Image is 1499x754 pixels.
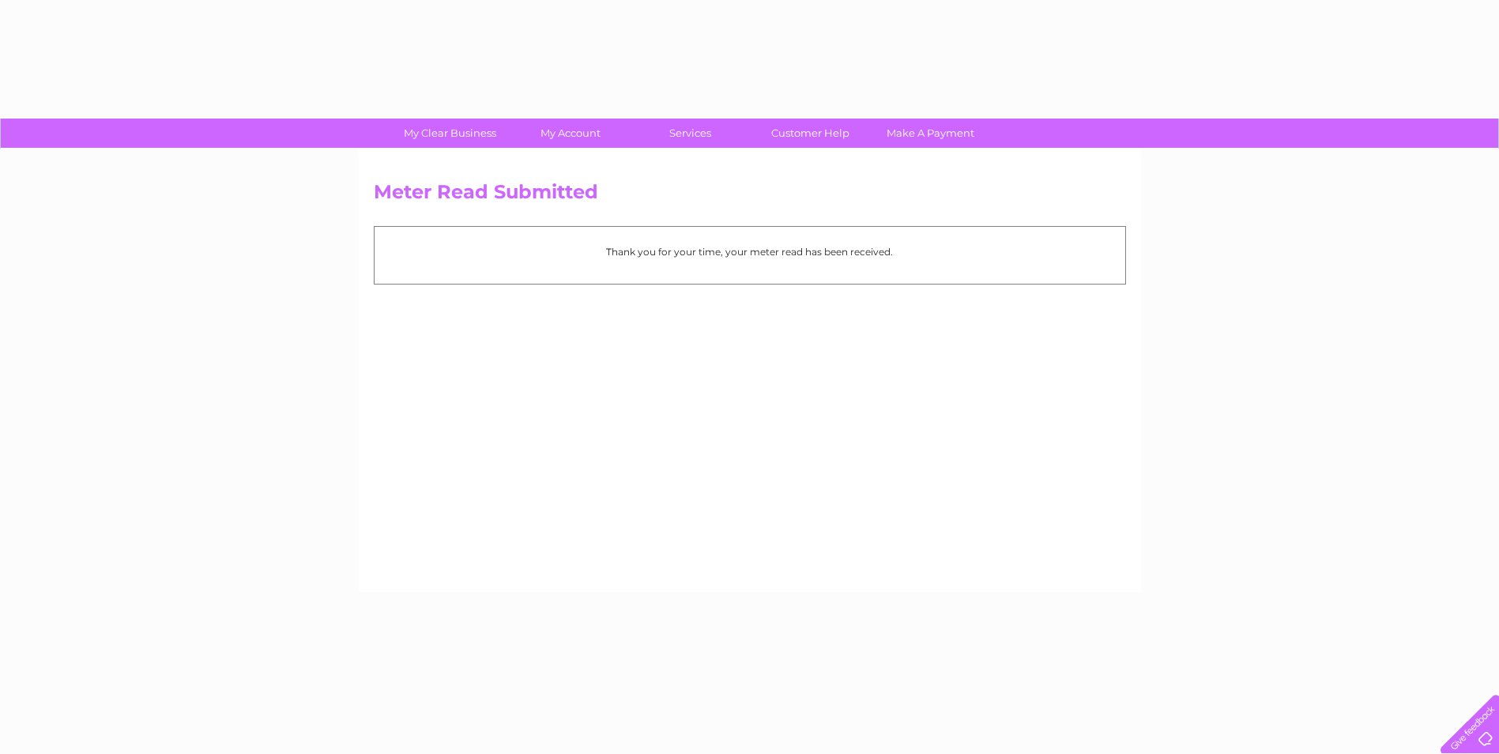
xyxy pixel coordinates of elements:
[625,119,755,148] a: Services
[745,119,876,148] a: Customer Help
[865,119,996,148] a: Make A Payment
[505,119,635,148] a: My Account
[374,181,1126,211] h2: Meter Read Submitted
[385,119,515,148] a: My Clear Business
[382,244,1117,259] p: Thank you for your time, your meter read has been received.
